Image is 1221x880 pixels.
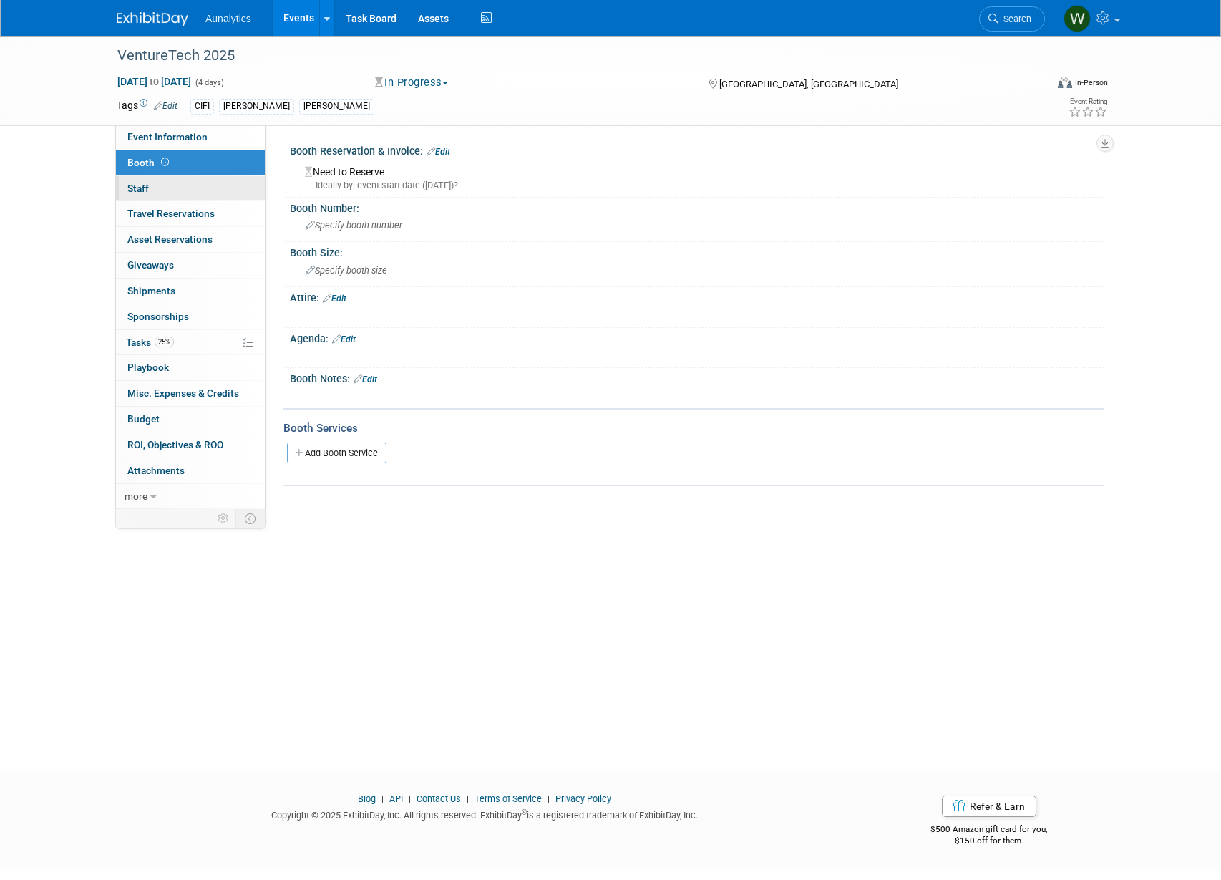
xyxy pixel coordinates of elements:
[1074,77,1108,88] div: In-Person
[205,13,251,24] span: Aunalytics
[117,98,177,115] td: Tags
[389,793,403,804] a: API
[358,793,376,804] a: Blog
[116,355,265,380] a: Playbook
[116,458,265,483] a: Attachments
[127,183,149,194] span: Staff
[127,233,213,245] span: Asset Reservations
[522,808,527,816] sup: ®
[874,814,1105,847] div: $500 Amazon gift card for you,
[1064,5,1091,32] img: Will Mayfield
[306,265,387,276] span: Specify booth size
[290,242,1104,260] div: Booth Size:
[117,806,852,822] div: Copyright © 2025 ExhibitDay, Inc. All rights reserved. ExhibitDay is a registered trademark of Ex...
[998,14,1031,24] span: Search
[290,198,1104,216] div: Booth Number:
[475,793,542,804] a: Terms of Service
[127,311,189,322] span: Sponsorships
[290,140,1104,159] div: Booth Reservation & Invoice:
[127,465,185,476] span: Attachments
[378,793,387,804] span: |
[305,179,1094,192] div: Ideally by: event start date ([DATE])?
[236,509,266,528] td: Toggle Event Tabs
[127,285,175,296] span: Shipments
[194,78,224,87] span: (4 days)
[417,793,461,804] a: Contact Us
[116,227,265,252] a: Asset Reservations
[116,125,265,150] a: Event Information
[299,99,374,114] div: [PERSON_NAME]
[116,279,265,304] a: Shipments
[116,304,265,329] a: Sponsorships
[283,420,1104,436] div: Booth Services
[463,793,472,804] span: |
[116,330,265,355] a: Tasks25%
[942,796,1036,817] a: Refer & Earn
[127,131,208,142] span: Event Information
[190,99,214,114] div: CIFI
[116,432,265,458] a: ROI, Objectives & ROO
[332,334,356,344] a: Edit
[154,101,177,111] a: Edit
[127,259,174,271] span: Giveaways
[290,368,1104,387] div: Booth Notes:
[427,147,450,157] a: Edit
[116,201,265,226] a: Travel Reservations
[1058,77,1072,88] img: Format-Inperson.png
[323,294,346,304] a: Edit
[116,150,265,175] a: Booth
[116,381,265,406] a: Misc. Expenses & Credits
[979,6,1045,32] a: Search
[112,43,1023,69] div: VentureTech 2025
[127,208,215,219] span: Travel Reservations
[127,157,172,168] span: Booth
[219,99,294,114] div: [PERSON_NAME]
[719,79,898,90] span: [GEOGRAPHIC_DATA], [GEOGRAPHIC_DATA]
[555,793,611,804] a: Privacy Policy
[370,75,454,90] button: In Progress
[126,337,174,348] span: Tasks
[301,161,1094,192] div: Need to Reserve
[127,439,223,450] span: ROI, Objectives & ROO
[290,328,1104,347] div: Agenda:
[1069,98,1107,105] div: Event Rating
[287,443,386,463] a: Add Booth Service
[147,76,161,87] span: to
[116,407,265,432] a: Budget
[127,362,169,373] span: Playbook
[354,374,377,385] a: Edit
[874,835,1105,847] div: $150 off for them.
[125,490,147,502] span: more
[127,413,160,425] span: Budget
[116,253,265,278] a: Giveaways
[117,75,192,88] span: [DATE] [DATE]
[405,793,414,804] span: |
[116,484,265,509] a: more
[155,337,174,347] span: 25%
[116,176,265,201] a: Staff
[127,387,239,399] span: Misc. Expenses & Credits
[117,12,188,26] img: ExhibitDay
[960,74,1108,96] div: Event Format
[211,509,236,528] td: Personalize Event Tab Strip
[158,157,172,168] span: Booth not reserved yet
[290,287,1104,306] div: Attire:
[306,220,402,231] span: Specify booth number
[544,793,553,804] span: |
